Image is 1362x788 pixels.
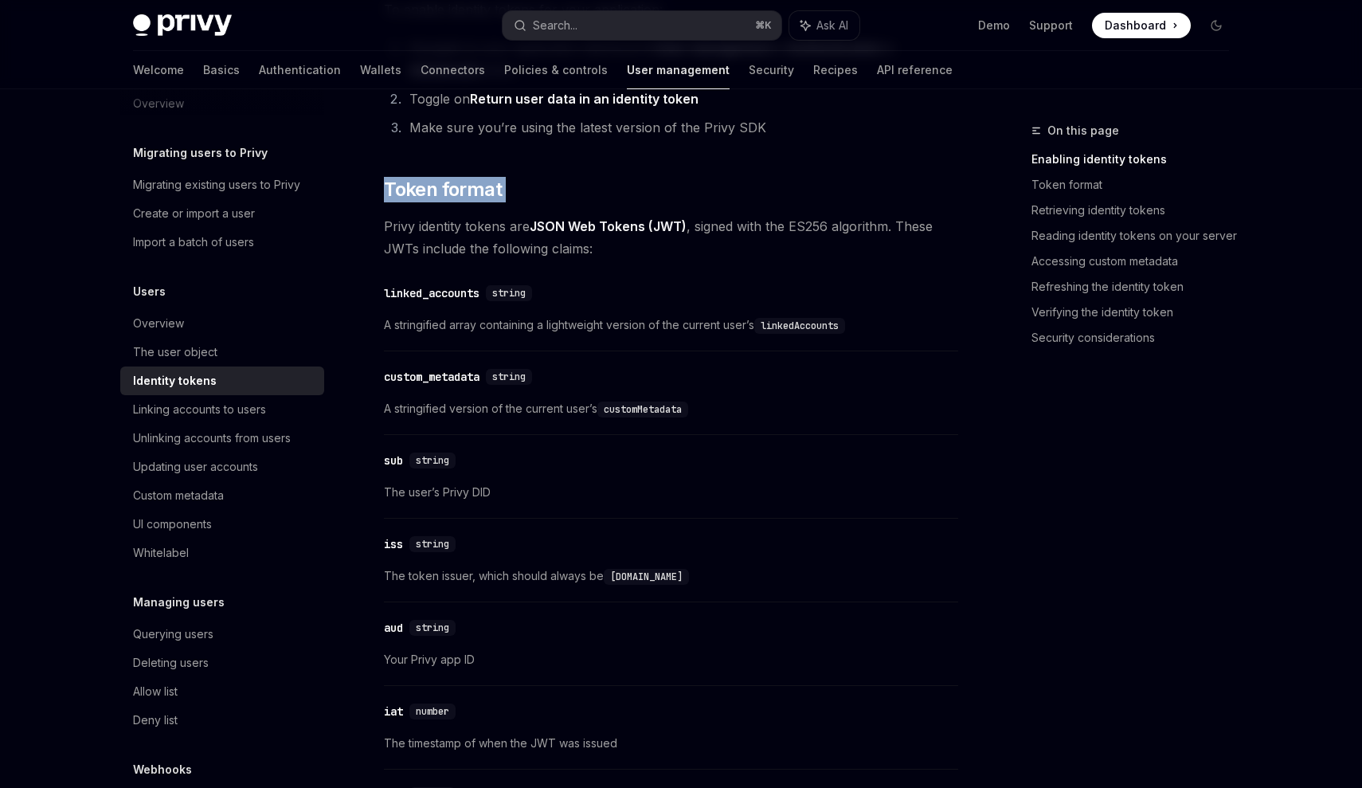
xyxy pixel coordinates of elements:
div: Deny list [133,711,178,730]
span: Token format [384,177,502,202]
div: sub [384,453,403,468]
span: A stringified array containing a lightweight version of the current user’s [384,316,958,335]
a: Identity tokens [120,367,324,395]
div: Migrating existing users to Privy [133,175,300,194]
span: ⌘ K [755,19,772,32]
span: string [416,621,449,634]
img: dark logo [133,14,232,37]
div: Linking accounts to users [133,400,266,419]
a: Recipes [813,51,858,89]
a: Welcome [133,51,184,89]
a: Reading identity tokens on your server [1031,223,1242,249]
a: User management [627,51,730,89]
a: Whitelabel [120,539,324,567]
a: Security [749,51,794,89]
span: string [416,454,449,467]
a: Overview [120,309,324,338]
a: Create or import a user [120,199,324,228]
div: Search... [533,16,577,35]
div: Identity tokens [133,371,217,390]
div: Import a batch of users [133,233,254,252]
div: Updating user accounts [133,457,258,476]
a: Accessing custom metadata [1031,249,1242,274]
a: Querying users [120,620,324,649]
span: string [492,370,526,383]
span: The token issuer, which should always be [384,566,958,586]
div: aud [384,620,403,636]
a: Token format [1031,172,1242,198]
button: Ask AI [789,11,859,40]
div: Allow list [133,682,178,701]
li: Make sure you’re using the latest version of the Privy SDK [405,116,958,139]
div: Overview [133,314,184,333]
button: Search...⌘K [503,11,781,40]
div: iss [384,536,403,552]
div: iat [384,704,403,719]
a: UI components [120,510,324,539]
div: The user object [133,343,217,362]
li: Toggle on [405,88,958,110]
a: Demo [978,18,1010,33]
a: Allow list [120,677,324,706]
a: Wallets [360,51,401,89]
div: custom_metadata [384,369,479,385]
a: Retrieving identity tokens [1031,198,1242,223]
a: Linking accounts to users [120,395,324,424]
a: Refreshing the identity token [1031,274,1242,300]
code: customMetadata [597,402,688,418]
a: Import a batch of users [120,228,324,257]
span: string [492,287,526,300]
a: Deleting users [120,649,324,677]
span: Your Privy app ID [384,650,958,669]
code: [DOMAIN_NAME] [604,569,689,585]
a: Custom metadata [120,481,324,510]
a: Policies & controls [504,51,608,89]
span: Privy identity tokens are , signed with the ES256 algorithm. These JWTs include the following cla... [384,215,958,260]
a: Updating user accounts [120,453,324,481]
a: JSON Web Tokens (JWT) [530,218,687,235]
a: Deny list [120,706,324,735]
div: Querying users [133,625,213,644]
a: Dashboard [1092,13,1191,38]
div: linked_accounts [384,285,479,301]
a: The user object [120,338,324,367]
span: Ask AI [816,18,848,33]
a: API reference [877,51,953,89]
span: The user’s Privy DID [384,483,958,502]
strong: Return user data in an identity token [470,91,699,107]
div: Unlinking accounts from users [133,429,291,448]
div: Custom metadata [133,486,224,505]
span: string [416,538,449,551]
span: A stringified version of the current user’s [384,399,958,418]
a: Support [1029,18,1073,33]
div: Deleting users [133,653,209,672]
a: Unlinking accounts from users [120,424,324,453]
a: Migrating existing users to Privy [120,171,324,199]
h5: Managing users [133,593,225,612]
span: The timestamp of when the JWT was issued [384,734,958,753]
div: Whitelabel [133,543,189,563]
a: Connectors [421,51,485,89]
a: Verifying the identity token [1031,300,1242,325]
a: Security considerations [1031,325,1242,351]
h5: Webhooks [133,760,192,779]
code: linkedAccounts [754,318,845,334]
a: Authentication [259,51,341,89]
span: On this page [1047,121,1119,140]
span: number [416,705,449,718]
h5: Users [133,282,166,301]
h5: Migrating users to Privy [133,143,268,163]
a: Enabling identity tokens [1031,147,1242,172]
span: Dashboard [1105,18,1166,33]
a: Basics [203,51,240,89]
div: Create or import a user [133,204,255,223]
div: UI components [133,515,212,534]
button: Toggle dark mode [1203,13,1229,38]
